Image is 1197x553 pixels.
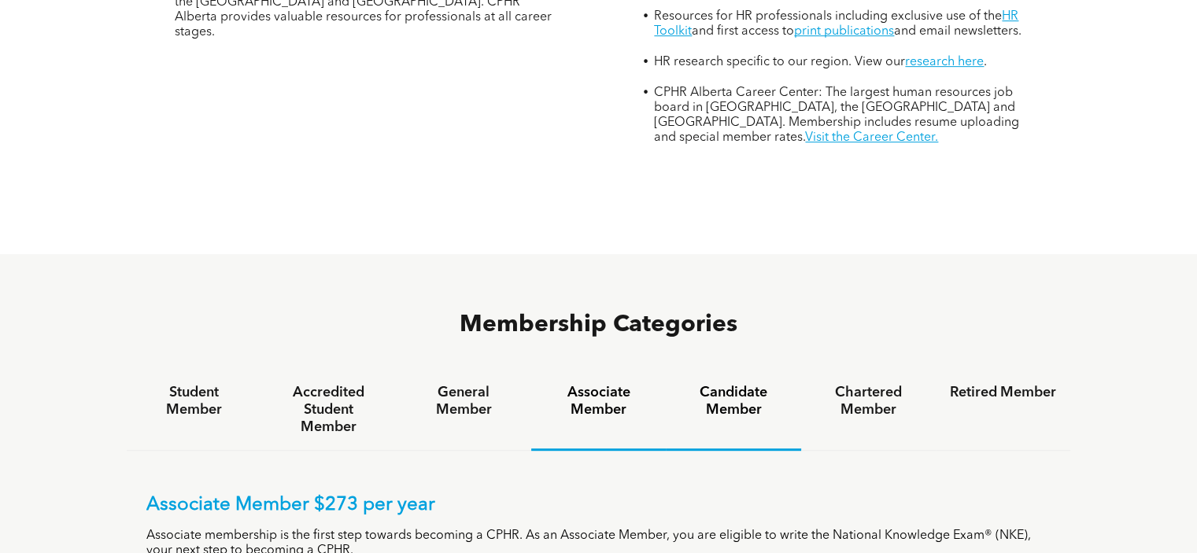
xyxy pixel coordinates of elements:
a: Visit the Career Center. [805,131,938,144]
span: . [984,56,987,68]
span: CPHR Alberta Career Center: The largest human resources job board in [GEOGRAPHIC_DATA], the [GEOG... [654,87,1019,144]
h4: Associate Member [545,384,652,418]
a: research here [905,56,984,68]
h4: Retired Member [950,384,1056,401]
span: and first access to [692,25,794,38]
h4: Chartered Member [815,384,922,418]
span: Membership Categories [460,313,737,337]
a: print publications [794,25,894,38]
span: HR research specific to our region. View our [654,56,905,68]
h4: Candidate Member [680,384,786,418]
span: Resources for HR professionals including exclusive use of the [654,10,1002,23]
h4: Accredited Student Member [275,384,382,436]
h4: General Member [410,384,516,418]
h4: Student Member [141,384,247,418]
span: and email newsletters. [894,25,1022,38]
p: Associate Member $273 per year [146,494,1051,517]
